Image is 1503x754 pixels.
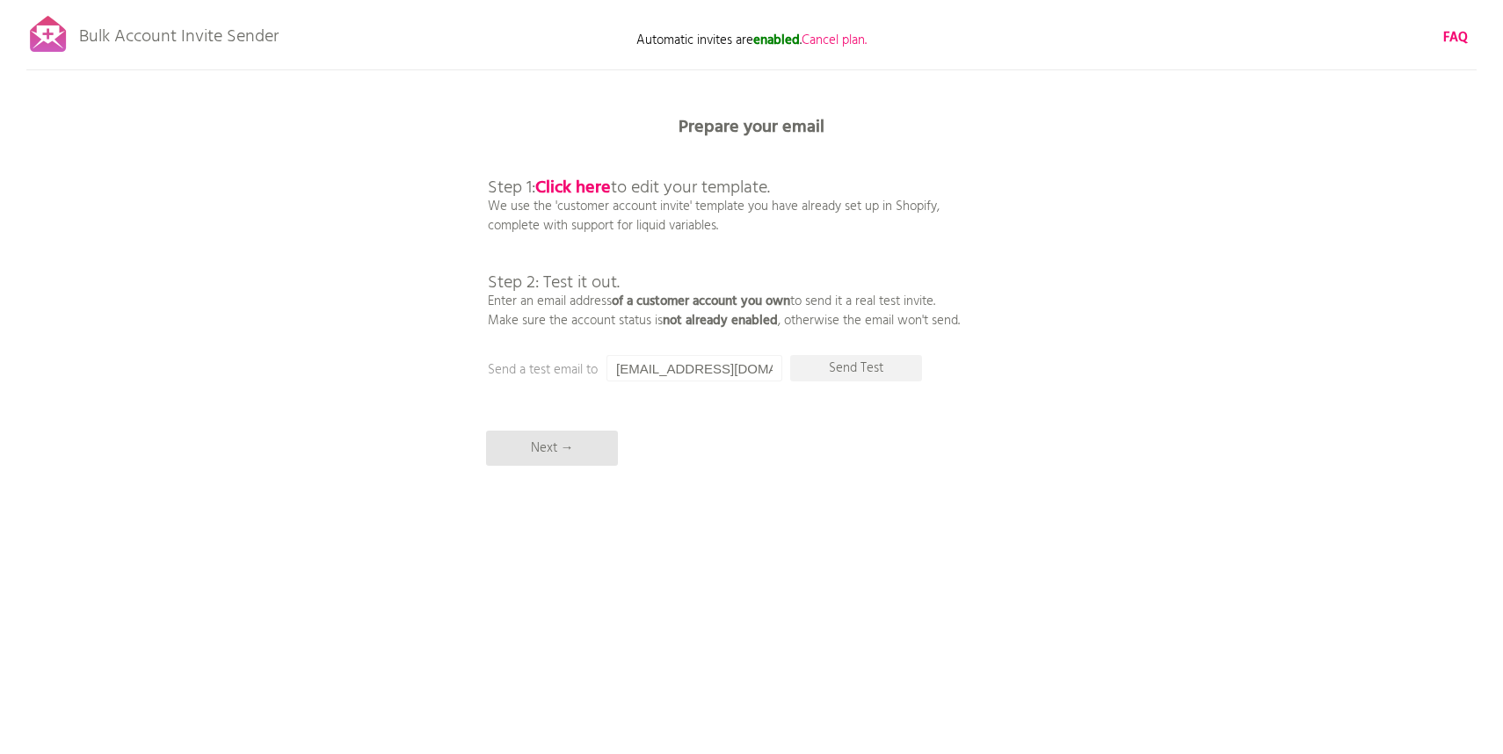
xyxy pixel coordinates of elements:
[753,30,800,51] b: enabled
[79,11,279,54] p: Bulk Account Invite Sender
[790,355,922,381] p: Send Test
[488,174,770,202] span: Step 1: to edit your template.
[612,291,790,312] b: of a customer account you own
[679,113,824,141] b: Prepare your email
[488,360,839,380] p: Send a test email to
[1443,27,1468,48] b: FAQ
[802,30,867,51] span: Cancel plan.
[1443,28,1468,47] a: FAQ
[576,31,927,50] p: Automatic invites are .
[535,174,611,202] a: Click here
[486,431,618,466] p: Next →
[488,269,620,297] span: Step 2: Test it out.
[488,141,960,330] p: We use the 'customer account invite' template you have already set up in Shopify, complete with s...
[663,310,778,331] b: not already enabled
